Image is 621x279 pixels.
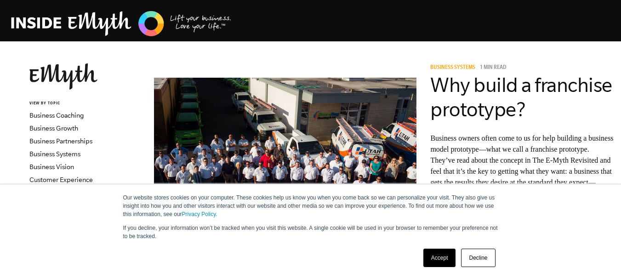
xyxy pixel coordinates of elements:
h6: VIEW BY TOPIC [29,101,140,107]
p: Our website stores cookies on your computer. These cookies help us know you when you come back so... [123,194,498,218]
a: Business Partnerships [29,137,92,145]
a: Business Systems [430,65,479,71]
a: Business Systems [29,150,80,158]
a: Accept [423,249,456,267]
a: Business Coaching [29,112,84,119]
a: Decline [461,249,495,267]
p: 1 min read [480,65,507,71]
a: Why build a franchise prototype? [430,74,612,120]
img: EMyth Business Coaching [11,10,232,38]
a: Business Vision [29,163,74,171]
span: Business Systems [430,65,475,71]
p: Business owners often come to us for help building a business model prototype—what we call a fran... [430,133,614,199]
img: business model prototype [154,78,416,225]
a: Privacy Policy [182,211,216,217]
p: If you decline, your information won’t be tracked when you visit this website. A single cookie wi... [123,224,498,240]
img: EMyth [29,63,97,90]
a: Business Growth [29,125,78,132]
a: Customer Experience [29,176,93,183]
